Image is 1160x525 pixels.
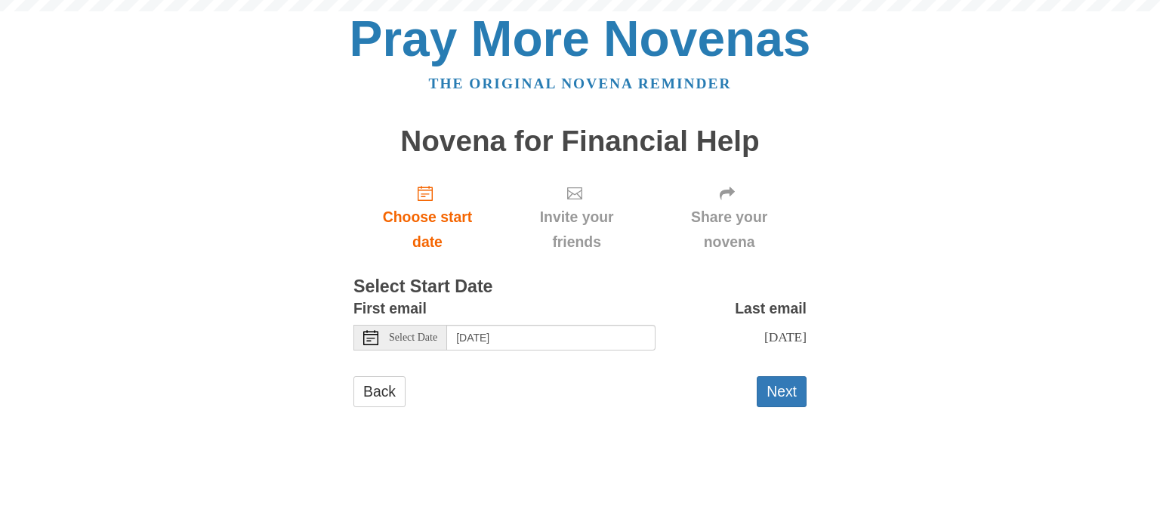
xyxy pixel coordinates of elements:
div: Click "Next" to confirm your start date first. [652,172,807,262]
span: Invite your friends [517,205,637,255]
h1: Novena for Financial Help [353,125,807,158]
h3: Select Start Date [353,277,807,297]
span: Choose start date [369,205,486,255]
a: Pray More Novenas [350,11,811,66]
span: Select Date [389,332,437,343]
label: First email [353,296,427,321]
div: Click "Next" to confirm your start date first. [501,172,652,262]
a: Back [353,376,406,407]
a: The original novena reminder [429,76,732,91]
span: Share your novena [667,205,791,255]
label: Last email [735,296,807,321]
a: Choose start date [353,172,501,262]
button: Next [757,376,807,407]
span: [DATE] [764,329,807,344]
